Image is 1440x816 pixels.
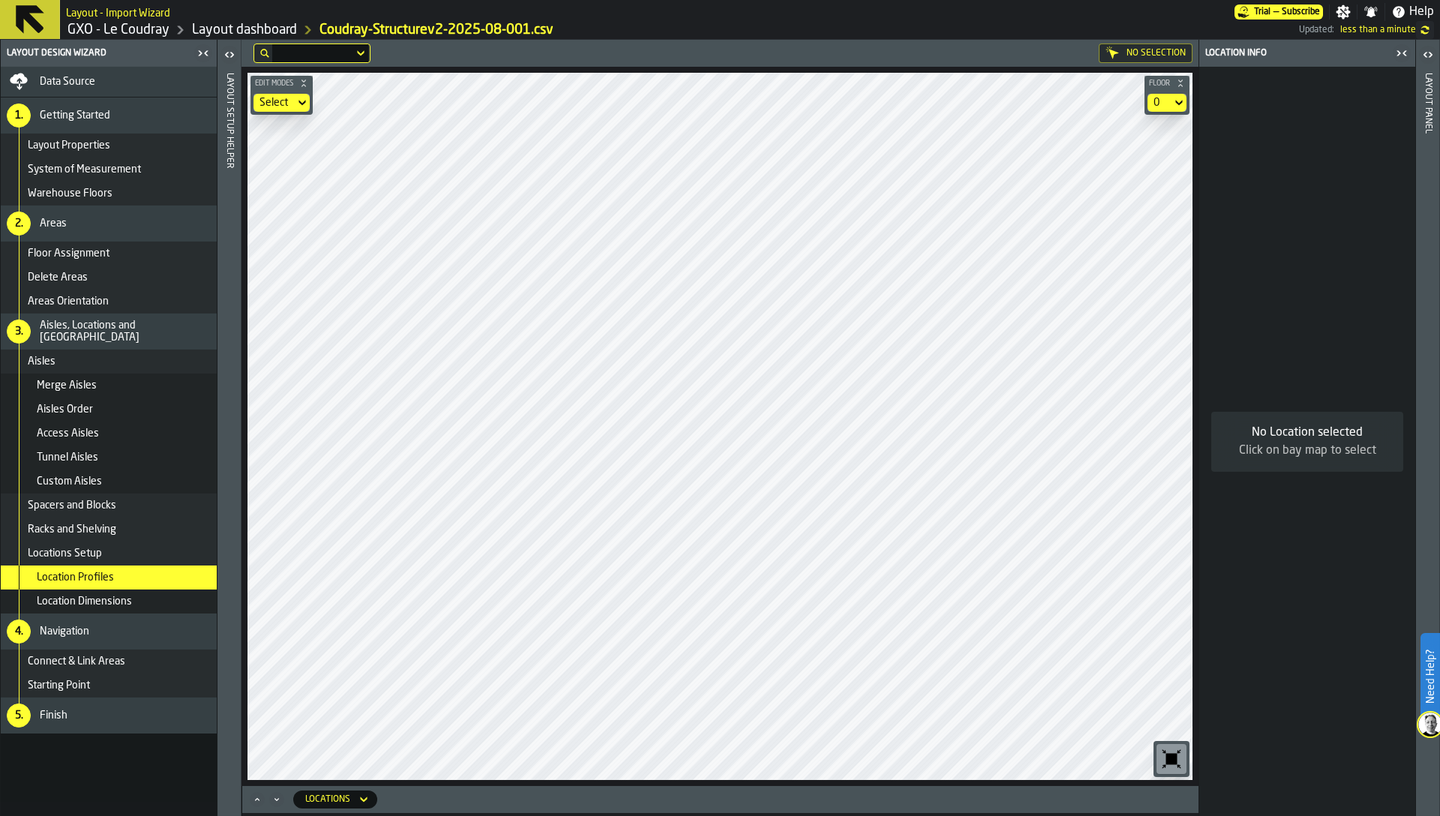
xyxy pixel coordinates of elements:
li: menu Spacers and Blocks [1,493,217,517]
span: Locations Setup [28,547,102,559]
label: button-toggle-Help [1385,3,1440,21]
a: link-to-/wh/i/efd9e906-5eb9-41af-aac9-d3e075764b8d/designer [192,22,297,38]
li: menu Data Source [1,67,217,97]
div: DropdownMenuValue-default-floor [1153,97,1165,109]
li: menu Warehouse Floors [1,181,217,205]
header: Location Info [1199,40,1415,67]
li: menu Finish [1,697,217,733]
div: DropdownMenuValue-locations [293,790,377,808]
li: menu Navigation [1,613,217,649]
div: 5. [7,703,31,727]
span: 12/08/2025, 10:55:13 [1340,25,1416,35]
header: Layout Design Wizard [1,40,217,67]
label: Need Help? [1422,634,1438,718]
span: Trial [1254,7,1270,17]
span: Location Dimensions [37,595,132,607]
span: Data Source [40,76,95,88]
label: button-toggle-Open [219,43,240,70]
div: button-toolbar-undefined [1153,741,1189,777]
li: menu Areas Orientation [1,289,217,313]
li: menu Aisles Order [1,397,217,421]
label: button-toggle-Close me [1391,44,1412,62]
li: menu Access Aisles [1,421,217,445]
div: No Selection [1099,43,1192,63]
div: DropdownMenuValue-default-floor [1147,94,1186,112]
li: menu Floor Assignment [1,241,217,265]
label: button-toggle-Notifications [1357,4,1384,19]
span: Starting Point [28,679,90,691]
svg: Reset zoom and position [1159,747,1183,771]
div: 2. [7,211,31,235]
label: button-toggle-undefined [1416,21,1434,39]
button: Minimize [268,792,286,807]
span: Getting Started [40,109,110,121]
nav: Breadcrumb [66,21,682,39]
span: Navigation [40,625,89,637]
span: Merge Aisles [37,379,97,391]
a: link-to-/wh/i/efd9e906-5eb9-41af-aac9-d3e075764b8d/import/layout/9c3522fd-44ac-4aa2-8db5-b2fded98... [319,22,553,38]
li: menu System of Measurement [1,157,217,181]
span: Help [1409,3,1434,21]
span: Access Aisles [37,427,99,439]
li: menu Starting Point [1,673,217,697]
a: link-to-/wh/i/efd9e906-5eb9-41af-aac9-d3e075764b8d [67,22,169,38]
span: Tunnel Aisles [37,451,98,463]
div: No Location selected [1223,424,1391,442]
span: Custom Aisles [37,475,102,487]
button: Maximize [248,792,266,807]
div: Layout Setup Helper [224,70,235,812]
span: Spacers and Blocks [28,499,116,511]
li: menu Merge Aisles [1,373,217,397]
li: menu Locations Setup [1,541,217,565]
span: Delete Areas [28,271,88,283]
li: menu Getting Started [1,97,217,133]
span: System of Measurement [28,163,141,175]
span: Edit Modes [252,79,296,88]
div: Layout Design Wizard [4,48,193,58]
a: link-to-/wh/i/efd9e906-5eb9-41af-aac9-d3e075764b8d/pricing/ [1234,4,1323,19]
span: Areas Orientation [28,295,109,307]
li: menu Custom Aisles [1,469,217,493]
li: menu Racks and Shelving [1,517,217,541]
li: menu Tunnel Aisles [1,445,217,469]
span: Location Profiles [37,571,114,583]
span: Warehouse Floors [28,187,112,199]
span: Floor Assignment [28,247,109,259]
label: button-toggle-Open [1417,43,1438,70]
li: menu Location Profiles [1,565,217,589]
div: DropdownMenuValue-none [253,94,310,112]
span: Finish [40,709,67,721]
div: DropdownMenuValue-locations [305,794,350,805]
div: Location Info [1202,48,1391,58]
button: button- [1144,76,1189,91]
li: menu Aisles [1,349,217,373]
label: button-toggle-Settings [1330,4,1357,19]
li: menu Location Dimensions [1,589,217,613]
header: Layout panel [1416,40,1439,816]
span: Aisles Order [37,403,93,415]
span: Connect & Link Areas [28,655,125,667]
span: Layout Properties [28,139,110,151]
div: Layout panel [1423,70,1433,812]
span: Aisles, Locations and [GEOGRAPHIC_DATA] [40,319,211,343]
span: Racks and Shelving [28,523,116,535]
header: Layout Setup Helper [217,40,241,816]
li: menu Aisles, Locations and Bays [1,313,217,349]
li: menu Layout Properties [1,133,217,157]
span: Areas [40,217,67,229]
li: menu Connect & Link Areas [1,649,217,673]
span: Aisles [28,355,55,367]
div: 4. [7,619,31,643]
span: Subscribe [1282,7,1320,17]
label: button-toggle-Close me [193,44,214,62]
div: Click on bay map to select [1223,442,1391,460]
div: Menu Subscription [1234,4,1323,19]
h2: Sub Title [66,4,170,19]
li: menu Delete Areas [1,265,217,289]
button: button- [250,76,313,91]
div: DropdownMenuValue-none [259,97,289,109]
li: menu Areas [1,205,217,241]
span: Updated: [1299,25,1334,35]
span: — [1273,7,1279,17]
div: 1. [7,103,31,127]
